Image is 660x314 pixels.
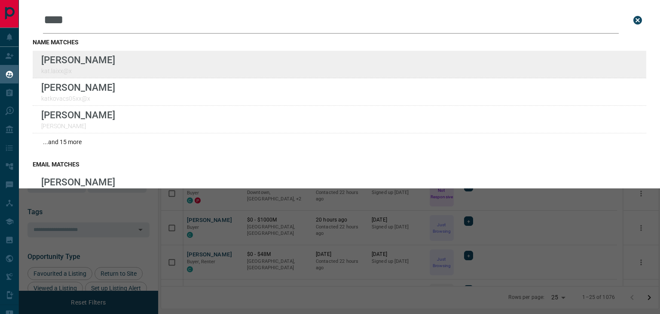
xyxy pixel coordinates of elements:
[33,39,646,46] h3: name matches
[33,133,646,151] div: ...and 15 more
[41,176,115,188] p: [PERSON_NAME]
[41,109,115,120] p: [PERSON_NAME]
[41,95,115,102] p: katkovacs05xx@x
[41,82,115,93] p: [PERSON_NAME]
[41,68,115,74] p: kat.laixx@x
[629,12,646,29] button: close search bar
[41,123,115,129] p: [PERSON_NAME]
[33,161,646,168] h3: email matches
[41,54,115,65] p: [PERSON_NAME]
